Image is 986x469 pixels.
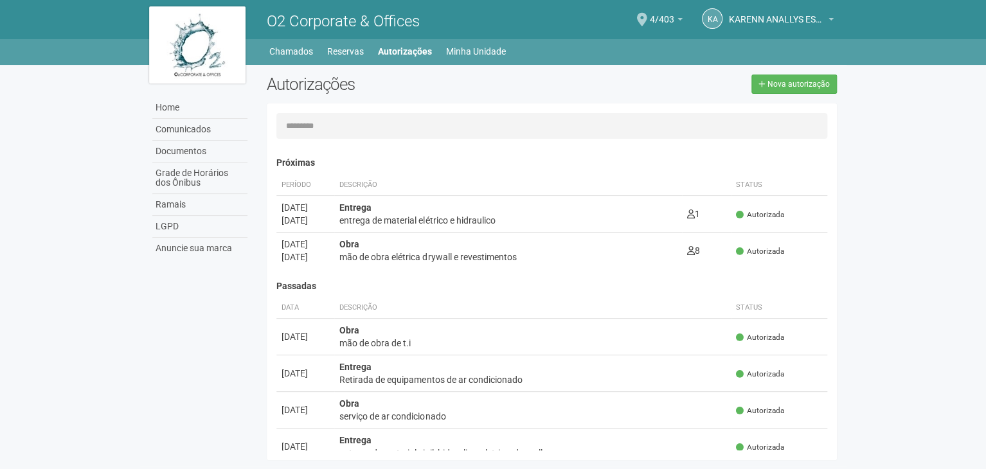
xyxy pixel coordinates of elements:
[339,214,677,227] div: entrega de material elétrico e hidraulico
[736,405,784,416] span: Autorizada
[282,201,329,214] div: [DATE]
[152,216,247,238] a: LGPD
[282,251,329,263] div: [DATE]
[339,251,677,263] div: mão de obra elétrica drywall e revestimentos
[339,337,726,350] div: mão de obra de t.i
[267,75,542,94] h2: Autorizações
[276,297,334,319] th: Data
[282,238,329,251] div: [DATE]
[446,42,506,60] a: Minha Unidade
[751,75,837,94] a: Nova autorização
[152,238,247,259] a: Anuncie sua marca
[339,410,726,423] div: serviço de ar condicionado
[731,297,827,319] th: Status
[650,16,683,26] a: 4/403
[152,119,247,141] a: Comunicados
[702,8,722,29] a: KA
[282,214,329,227] div: [DATE]
[736,246,784,257] span: Autorizada
[729,2,825,24] span: KARENN ANALLYS ESTELLA
[767,80,830,89] span: Nova autorização
[339,373,726,386] div: Retirada de equipamentos de ar condicionado
[327,42,364,60] a: Reservas
[282,440,329,453] div: [DATE]
[334,175,682,196] th: Descrição
[731,175,827,196] th: Status
[339,398,359,409] strong: Obra
[339,435,372,445] strong: Entrega
[378,42,432,60] a: Autorizações
[276,281,827,291] h4: Passadas
[276,175,334,196] th: Período
[282,403,329,416] div: [DATE]
[736,209,784,220] span: Autorizada
[729,16,834,26] a: KARENN ANALLYS ESTELLA
[736,442,784,453] span: Autorizada
[282,367,329,380] div: [DATE]
[687,245,700,256] span: 8
[152,97,247,119] a: Home
[152,141,247,163] a: Documentos
[339,239,359,249] strong: Obra
[149,6,246,84] img: logo.jpg
[687,209,700,219] span: 1
[282,330,329,343] div: [DATE]
[152,163,247,194] a: Grade de Horários dos Ônibus
[152,194,247,216] a: Ramais
[736,369,784,380] span: Autorizada
[269,42,313,60] a: Chamados
[650,2,674,24] span: 4/403
[276,158,827,168] h4: Próximas
[334,297,731,319] th: Descrição
[736,332,784,343] span: Autorizada
[339,325,359,335] strong: Obra
[339,202,372,213] strong: Entrega
[267,12,420,30] span: O2 Corporate & Offices
[339,362,372,372] strong: Entrega
[339,447,726,459] div: entrega de material civil, hidraulico, eletrico, drywall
